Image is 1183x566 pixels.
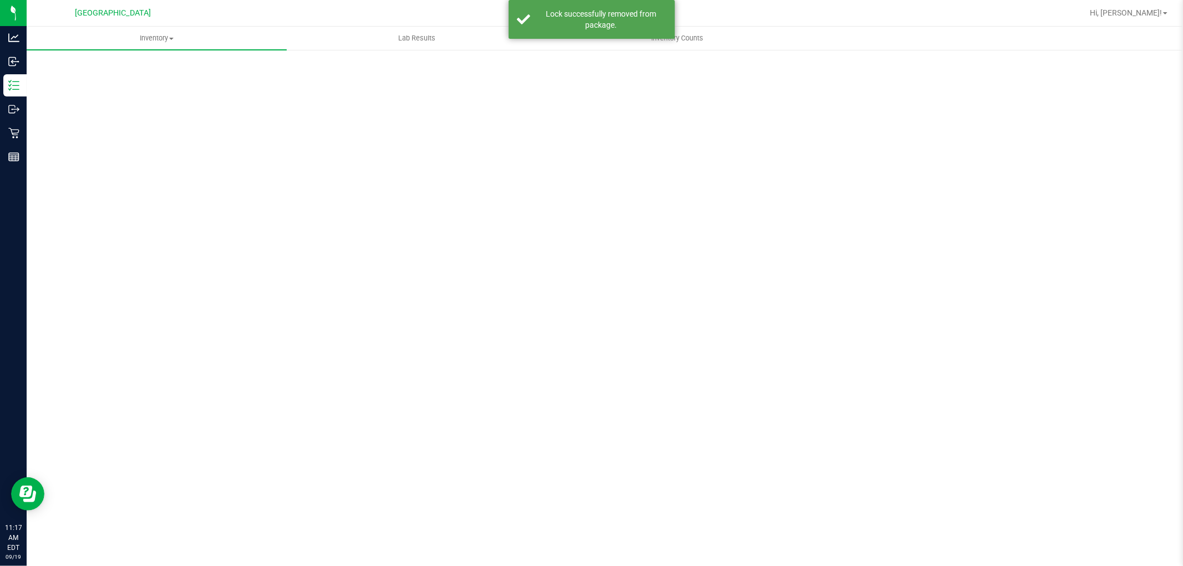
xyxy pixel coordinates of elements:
span: [GEOGRAPHIC_DATA] [75,8,151,18]
inline-svg: Outbound [8,104,19,115]
inline-svg: Analytics [8,32,19,43]
span: Inventory [27,33,287,43]
inline-svg: Reports [8,151,19,162]
span: Lab Results [383,33,450,43]
inline-svg: Inventory [8,80,19,91]
div: Lock successfully removed from package. [536,8,667,30]
span: Inventory Counts [636,33,718,43]
inline-svg: Retail [8,128,19,139]
a: Inventory Counts [547,27,807,50]
a: Inventory [27,27,287,50]
p: 09/19 [5,553,22,561]
p: 11:17 AM EDT [5,523,22,553]
iframe: Resource center [11,477,44,511]
span: Hi, [PERSON_NAME]! [1090,8,1162,17]
inline-svg: Inbound [8,56,19,67]
a: Lab Results [287,27,547,50]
